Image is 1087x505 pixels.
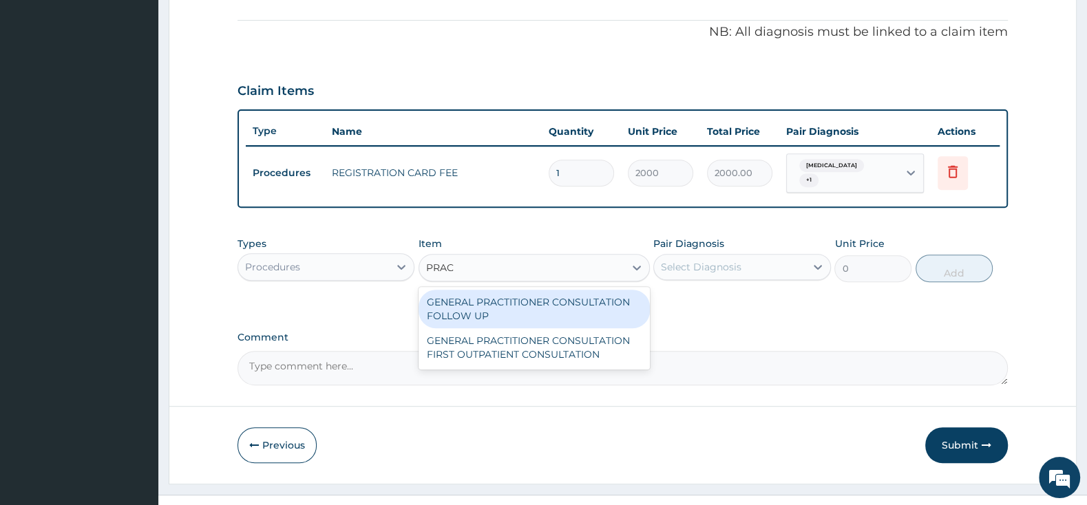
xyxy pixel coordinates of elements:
[7,349,262,397] textarea: Type your message and hit 'Enter'
[925,427,1008,463] button: Submit
[25,69,56,103] img: d_794563401_company_1708531726252_794563401
[238,238,266,250] label: Types
[621,118,700,145] th: Unit Price
[661,260,741,274] div: Select Diagnosis
[931,118,1000,145] th: Actions
[72,77,231,95] div: Chat with us now
[419,237,442,250] label: Item
[80,160,190,299] span: We're online!
[916,255,993,282] button: Add
[700,118,779,145] th: Total Price
[325,159,542,186] td: REGISTRATION CARD FEE
[653,237,724,250] label: Pair Diagnosis
[779,118,931,145] th: Pair Diagnosis
[834,237,884,250] label: Unit Price
[238,84,314,99] h3: Claim Items
[238,23,1008,41] p: NB: All diagnosis must be linked to a claim item
[542,118,621,145] th: Quantity
[419,328,650,367] div: GENERAL PRACTITIONER CONSULTATION FIRST OUTPATIENT CONSULTATION
[799,159,864,173] span: [MEDICAL_DATA]
[246,118,325,144] th: Type
[419,290,650,328] div: GENERAL PRACTITIONER CONSULTATION FOLLOW UP
[238,427,317,463] button: Previous
[238,332,1008,343] label: Comment
[245,260,300,274] div: Procedures
[325,118,542,145] th: Name
[226,7,259,40] div: Minimize live chat window
[799,173,819,187] span: + 1
[246,160,325,186] td: Procedures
